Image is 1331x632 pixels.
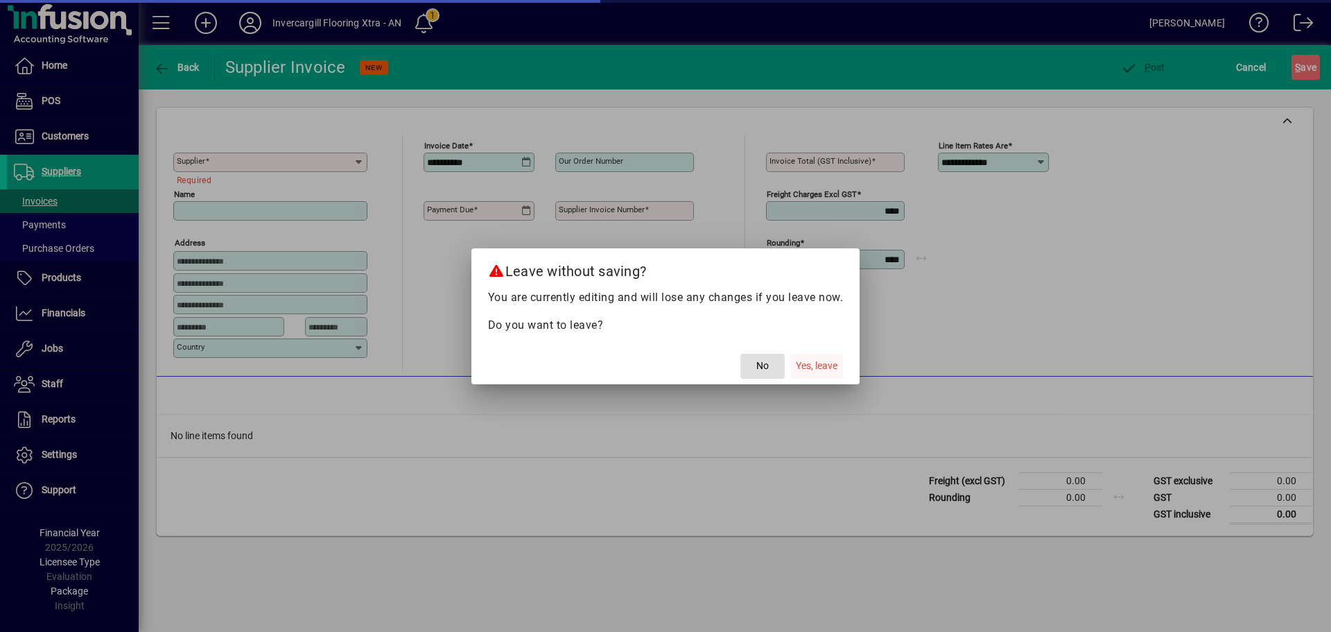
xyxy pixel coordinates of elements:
[796,359,837,373] span: Yes, leave
[471,248,860,289] h2: Leave without saving?
[790,354,843,379] button: Yes, leave
[740,354,785,379] button: No
[756,359,769,373] span: No
[488,317,844,334] p: Do you want to leave?
[488,289,844,306] p: You are currently editing and will lose any changes if you leave now.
